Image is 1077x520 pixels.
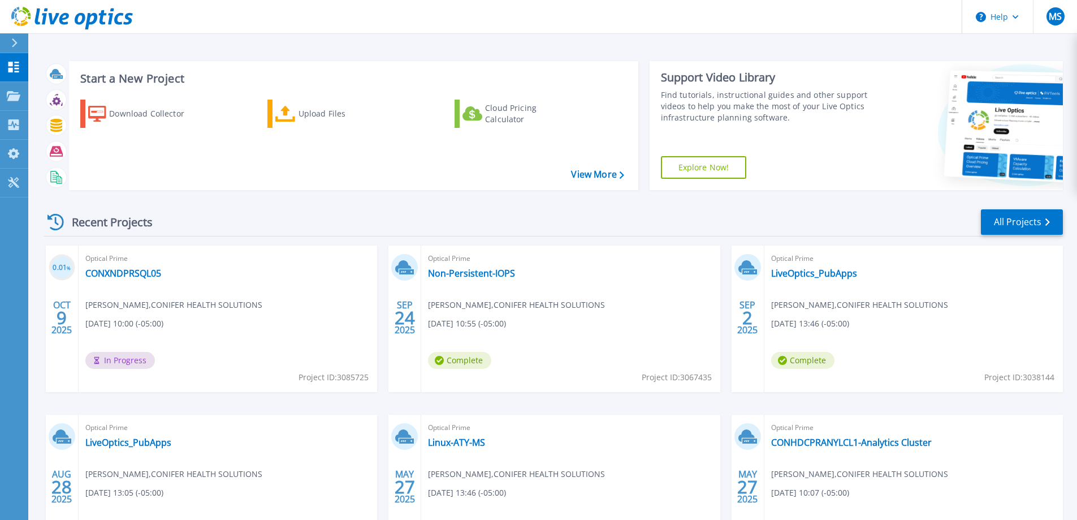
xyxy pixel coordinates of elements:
span: Optical Prime [771,252,1056,265]
div: Find tutorials, instructional guides and other support videos to help you make the most of your L... [661,89,872,123]
a: Upload Files [267,100,393,128]
span: Optical Prime [85,252,370,265]
span: 27 [395,482,415,492]
span: Complete [771,352,834,369]
span: Complete [428,352,491,369]
span: Project ID: 3067435 [642,371,712,384]
a: LiveOptics_PubApps [771,268,857,279]
h3: Start a New Project [80,72,624,85]
span: Project ID: 3085725 [299,371,369,384]
h3: 0.01 [49,261,75,274]
div: Recent Projects [44,208,168,236]
span: Project ID: 3038144 [984,371,1054,384]
div: Upload Files [299,102,389,125]
span: Optical Prime [771,422,1056,434]
span: [DATE] 13:46 (-05:00) [428,487,506,499]
a: View More [571,169,624,180]
div: MAY 2025 [737,466,758,508]
span: 27 [737,482,758,492]
span: [PERSON_NAME] , CONIFER HEALTH SOLUTIONS [85,299,262,311]
a: CONHDCPRANYLCL1-Analytics Cluster [771,437,932,448]
div: Cloud Pricing Calculator [485,102,576,125]
div: Support Video Library [661,70,872,85]
span: [PERSON_NAME] , CONIFER HEALTH SOLUTIONS [85,468,262,480]
a: Cloud Pricing Calculator [455,100,581,128]
a: LiveOptics_PubApps [85,437,171,448]
div: SEP 2025 [394,297,416,338]
span: In Progress [85,352,155,369]
a: Explore Now! [661,156,747,179]
a: Non-Persistent-IOPS [428,268,515,279]
span: 9 [57,313,67,323]
span: [PERSON_NAME] , CONIFER HEALTH SOLUTIONS [428,468,605,480]
span: 2 [742,313,752,323]
a: CONXNDPRSQL05 [85,268,161,279]
span: Optical Prime [428,422,713,434]
span: [DATE] 10:00 (-05:00) [85,317,163,330]
a: All Projects [981,209,1063,235]
span: [DATE] 13:46 (-05:00) [771,317,849,330]
span: Optical Prime [428,252,713,265]
a: Download Collector [80,100,206,128]
span: [DATE] 10:55 (-05:00) [428,317,506,330]
div: Download Collector [109,102,200,125]
a: Linux-ATY-MS [428,437,485,448]
div: AUG 2025 [51,466,72,508]
span: % [67,265,71,271]
div: MAY 2025 [394,466,416,508]
div: SEP 2025 [737,297,758,338]
span: [PERSON_NAME] , CONIFER HEALTH SOLUTIONS [771,299,948,311]
div: OCT 2025 [51,297,72,338]
span: Optical Prime [85,422,370,434]
span: [PERSON_NAME] , CONIFER HEALTH SOLUTIONS [771,468,948,480]
span: [DATE] 13:05 (-05:00) [85,487,163,499]
span: [DATE] 10:07 (-05:00) [771,487,849,499]
span: 24 [395,313,415,323]
span: [PERSON_NAME] , CONIFER HEALTH SOLUTIONS [428,299,605,311]
span: MS [1049,12,1062,21]
span: 28 [51,482,72,492]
